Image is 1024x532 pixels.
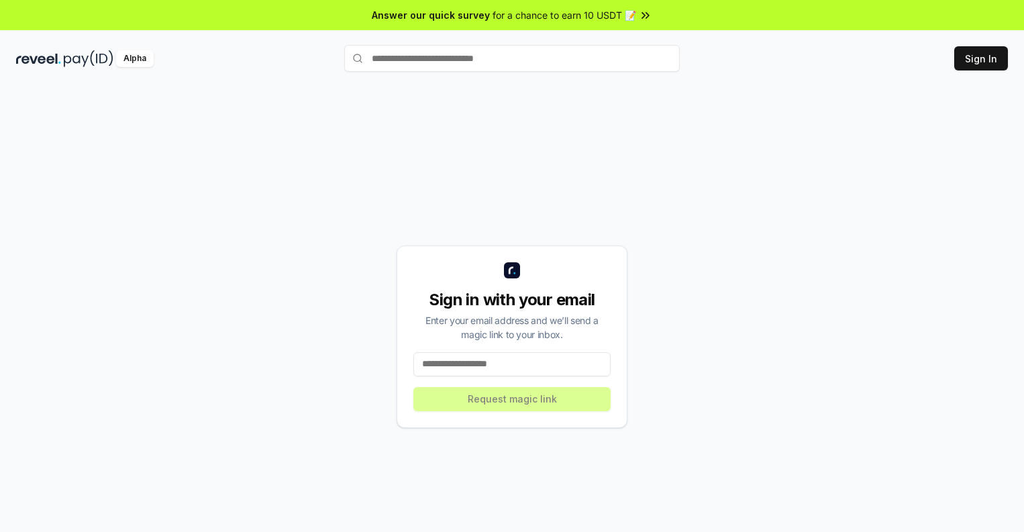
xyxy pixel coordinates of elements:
[413,313,611,341] div: Enter your email address and we’ll send a magic link to your inbox.
[372,8,490,22] span: Answer our quick survey
[413,289,611,311] div: Sign in with your email
[504,262,520,278] img: logo_small
[116,50,154,67] div: Alpha
[954,46,1008,70] button: Sign In
[64,50,113,67] img: pay_id
[493,8,636,22] span: for a chance to earn 10 USDT 📝
[16,50,61,67] img: reveel_dark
